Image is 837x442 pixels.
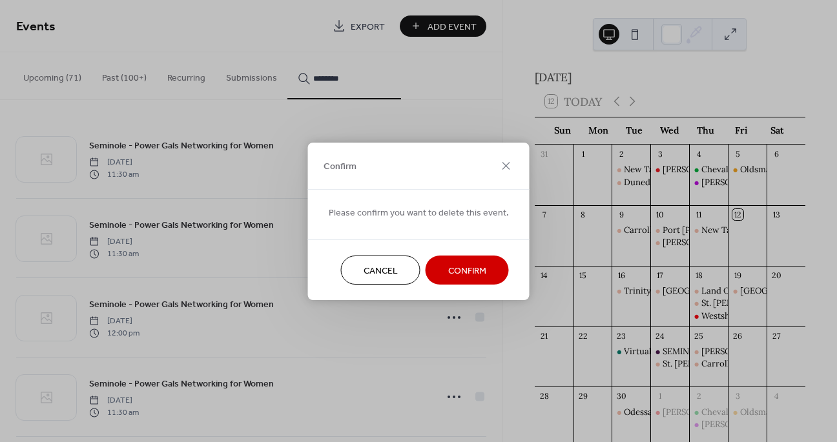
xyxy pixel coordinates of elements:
span: Confirm [324,160,356,174]
span: Confirm [448,264,486,277]
span: Please confirm you want to delete this event. [329,206,509,219]
span: Cancel [364,264,398,277]
button: Confirm [426,256,509,285]
button: Cancel [341,256,420,285]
